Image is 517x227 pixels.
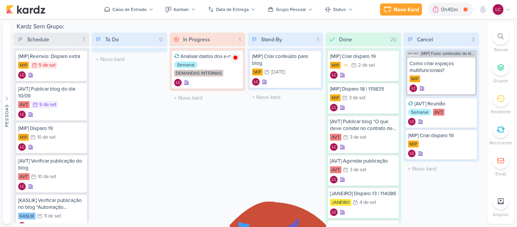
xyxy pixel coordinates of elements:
img: kardz.app [6,5,45,14]
p: LC [332,211,336,214]
div: Laís Costa [18,111,26,118]
div: Laís Costa [330,143,338,151]
div: MIP [408,141,419,147]
div: AVT [433,109,444,116]
p: LC [254,80,258,84]
p: Grupos [493,77,508,84]
button: Novo Kard [380,3,422,16]
div: Semanal [408,109,431,116]
div: 5 de set [39,63,56,68]
div: MIP [18,62,29,69]
div: [AVT] Agendar publicação [330,158,397,164]
div: Criador(a): Laís Costa [174,79,182,86]
input: + Novo kard [93,54,166,65]
div: Criador(a): Laís Costa [252,78,260,86]
div: [AVT] Verificar publicação do blog [18,158,85,171]
div: Laís Costa [252,78,260,86]
p: LC [410,152,414,156]
div: MIP [410,75,420,82]
div: Kardz Sem Grupo: [14,22,484,33]
div: Laís Costa [18,183,26,190]
span: [MIP] Fazer conteúdos do blog de MIP (Setembro e Outubro) [421,52,475,56]
div: Laís Costa [493,4,503,15]
div: Laís Costa [174,79,182,86]
div: 11 de set [44,214,61,219]
p: LC [495,6,501,13]
div: Laís Costa [408,150,416,157]
div: [DATE] [271,70,285,75]
div: 20 [387,36,400,44]
div: Criador(a): Laís Costa [330,104,338,111]
div: Semanal [174,61,198,68]
div: Criador(a): Laís Costa [330,208,338,216]
div: Novo Kard [394,6,419,14]
div: 3 [469,36,478,44]
div: MIP [18,134,29,141]
p: LC [411,87,416,91]
div: Criador(a): Laís Costa [408,118,416,125]
div: [MIP] Disparo 18 | 115835 [330,86,397,92]
div: 0 [156,36,166,44]
div: Criador(a): Laís Costa [18,143,26,151]
div: Laís Costa [330,208,338,216]
div: Prioridade Média [342,61,350,69]
div: DEMANDAS INTERNAS [174,70,223,77]
div: AVT [18,101,30,108]
div: Pessoas [3,104,10,127]
div: MIP [330,94,341,101]
div: Analisar dados dos e-mails [174,53,241,60]
div: Laís Costa [408,118,416,125]
div: 4 de set [360,200,376,205]
div: [MIP] Criar disparo 19 [330,53,397,60]
div: Criador(a): Laís Costa [18,111,26,118]
div: 7 [79,36,88,44]
p: Pendente [491,108,511,115]
div: [MIP] Disparo 19 [18,125,85,132]
div: Laís Costa [18,143,26,151]
div: Criador(a): Laís Costa [330,176,338,183]
div: 1 [314,36,322,44]
div: Laís Costa [330,71,338,79]
div: Criador(a): Laís Costa [330,71,338,79]
div: [JANEIRO] Disparo 13 | 114086 [330,190,397,197]
div: MIP [252,69,263,75]
button: Pessoas [3,22,11,224]
input: + Novo kard [249,92,322,103]
div: 9 de set [39,102,56,107]
div: AVT [330,166,341,173]
input: + Novo kard [405,163,478,174]
p: LC [20,146,24,149]
div: [KASLIK] Verificar publicação no blog "Automação residencial..." [18,197,85,211]
div: [AVT] Publicar blog do dia 10/09 [18,86,85,99]
div: Laís Costa [330,176,338,183]
div: MIP [330,62,341,69]
div: Criador(a): Laís Costa [330,143,338,151]
div: Como criar espaços multifuncionais? [410,60,473,74]
p: LC [20,74,24,77]
div: Criador(a): Laís Costa [18,183,26,190]
div: Criador(a): Laís Costa [410,85,417,92]
p: Recorrente [489,139,512,146]
div: AVT [18,173,30,180]
div: [AVT] Reunião [408,100,475,107]
p: Buscar [494,46,508,53]
div: JANEIRO [330,199,351,206]
p: LC [332,146,336,149]
div: 1 [236,36,244,44]
div: 0h40m [441,6,460,14]
div: [MIP] Reenvio: Disparo extra [18,53,85,60]
div: [MIP] Criar conteúdo para blog [252,53,319,67]
div: 3 de set [350,135,366,140]
p: LC [410,120,414,124]
span: SK1369 [407,52,419,56]
div: 10 de set [38,174,56,179]
li: Ctrl + F [487,28,514,53]
input: + Novo kard [171,92,244,103]
p: Email [495,171,506,177]
div: 10 de set [37,135,56,140]
p: LC [332,74,336,77]
p: LC [176,81,180,85]
img: tracking [230,52,241,63]
p: LC [20,113,24,117]
div: 3 de set [350,168,366,172]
